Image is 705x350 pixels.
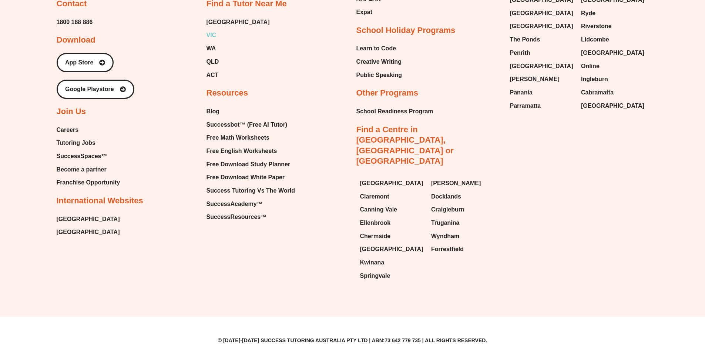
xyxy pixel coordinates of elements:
span: Ryde [581,8,595,19]
a: [GEOGRAPHIC_DATA] [57,214,120,225]
a: QLD [207,56,270,67]
h2: International Websites [57,196,143,206]
span: Kwinana [360,257,385,268]
a: School Readiness Program [356,106,433,117]
span: Become a partner [57,164,107,175]
a: Forrestfield [431,244,495,255]
a: Learn to Code [356,43,402,54]
a: Ellenbrook [360,217,424,229]
a: SuccessResources™ [207,211,295,223]
a: Expat [356,7,392,18]
a: Canning Vale [360,204,424,215]
span: [GEOGRAPHIC_DATA] [510,61,573,72]
h2: Other Programs [356,88,419,99]
span: Online [581,61,600,72]
span: Google Playstore [65,86,114,92]
span: Riverstone [581,21,612,32]
span: [GEOGRAPHIC_DATA] [510,21,573,32]
span: Cabramatta [581,87,614,98]
a: Successbot™ (Free AI Tutor) [207,119,295,130]
iframe: Chat Widget [582,266,705,350]
a: Creative Writing [356,56,402,67]
a: [GEOGRAPHIC_DATA] [510,8,574,19]
span: Chermside [360,231,391,242]
span: Panania [510,87,533,98]
a: ACT [207,70,270,81]
a: [PERSON_NAME] [431,178,495,189]
a: Franchise Opportunity [57,177,120,188]
h2: Download [57,35,95,46]
span: Wyndham [431,231,459,242]
a: Chermside [360,231,424,242]
a: Success Tutoring Vs The World [207,185,295,196]
a: Become a partner [57,164,120,175]
a: Blog [207,106,295,117]
span: Free Math Worksheets [207,132,269,143]
a: Ingleburn [581,74,645,85]
a: Google Playstore [57,80,134,99]
a: Springvale [360,270,424,281]
a: VIC [207,30,270,41]
a: [GEOGRAPHIC_DATA] [360,178,424,189]
a: WA [207,43,270,54]
a: [GEOGRAPHIC_DATA] [510,61,574,72]
span: Truganina [431,217,459,229]
a: The Ponds [510,34,574,45]
a: Lidcombe [581,34,645,45]
a: Craigieburn [431,204,495,215]
a: Public Speaking [356,70,402,81]
span: [GEOGRAPHIC_DATA] [57,227,120,238]
span: [PERSON_NAME] [510,74,560,85]
span: Penrith [510,47,530,59]
a: Free English Worksheets [207,146,295,157]
a: SuccessSpaces™ [57,151,120,162]
span: QLD [207,56,219,67]
a: [GEOGRAPHIC_DATA] [510,21,574,32]
span: Canning Vale [360,204,397,215]
span: Successbot™ (Free AI Tutor) [207,119,288,130]
span: Parramatta [510,100,541,111]
span: Craigieburn [431,204,464,215]
span: [GEOGRAPHIC_DATA] [581,100,644,111]
a: Tutoring Jobs [57,137,120,149]
span: Ingleburn [581,74,608,85]
span: Ellenbrook [360,217,391,229]
span: Tutoring Jobs [57,137,95,149]
a: Cabramatta [581,87,645,98]
span: Claremont [360,191,389,202]
span: VIC [207,30,216,41]
a: App Store [57,53,114,72]
a: Free Download White Paper [207,172,295,183]
span: The Ponds [510,34,540,45]
p: © [DATE]-[DATE] Success Tutoring Australia Pty Ltd | ABN:73 642 779 735 | All Rights Reserved. [57,338,649,343]
a: SuccessAcademy™ [207,199,295,210]
a: Riverstone [581,21,645,32]
a: Penrith [510,47,574,59]
span: Forrestfield [431,244,464,255]
span: SuccessResources™ [207,211,267,223]
a: Careers [57,124,120,136]
h2: Join Us [57,106,86,117]
span: App Store [65,60,93,66]
a: [GEOGRAPHIC_DATA] [360,244,424,255]
span: [GEOGRAPHIC_DATA] [207,17,270,28]
span: WA [207,43,216,54]
a: 1800 188 886 [57,17,93,28]
span: Free English Worksheets [207,146,277,157]
a: Parramatta [510,100,574,111]
span: SuccessAcademy™ [207,199,263,210]
a: Free Download Study Planner [207,159,295,170]
a: Find a Centre in [GEOGRAPHIC_DATA], [GEOGRAPHIC_DATA] or [GEOGRAPHIC_DATA] [356,125,454,166]
a: [GEOGRAPHIC_DATA] [581,47,645,59]
a: Free Math Worksheets [207,132,295,143]
span: Free Download Study Planner [207,159,291,170]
